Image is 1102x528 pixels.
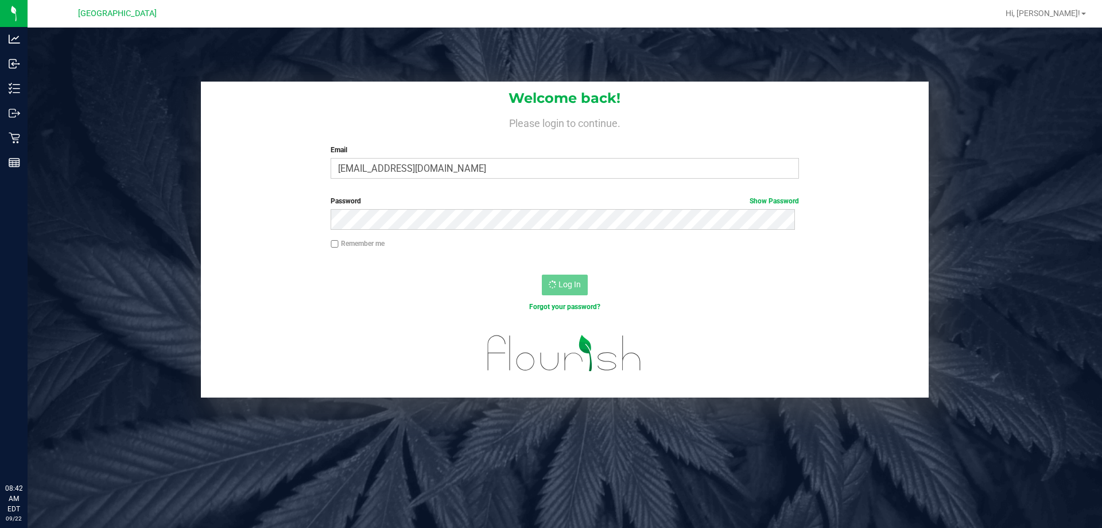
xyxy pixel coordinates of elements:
[542,275,588,295] button: Log In
[474,324,655,383] img: flourish_logo.svg
[201,115,929,129] h4: Please login to continue.
[529,303,600,311] a: Forgot your password?
[331,197,361,205] span: Password
[78,9,157,18] span: [GEOGRAPHIC_DATA]
[5,514,22,523] p: 09/22
[9,107,20,119] inline-svg: Outbound
[1006,9,1080,18] span: Hi, [PERSON_NAME]!
[331,238,385,249] label: Remember me
[5,483,22,514] p: 08:42 AM EDT
[331,240,339,248] input: Remember me
[331,145,798,155] label: Email
[9,33,20,45] inline-svg: Analytics
[558,280,581,289] span: Log In
[9,58,20,70] inline-svg: Inbound
[201,91,929,106] h1: Welcome back!
[9,83,20,94] inline-svg: Inventory
[750,197,799,205] a: Show Password
[9,157,20,168] inline-svg: Reports
[9,132,20,144] inline-svg: Retail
